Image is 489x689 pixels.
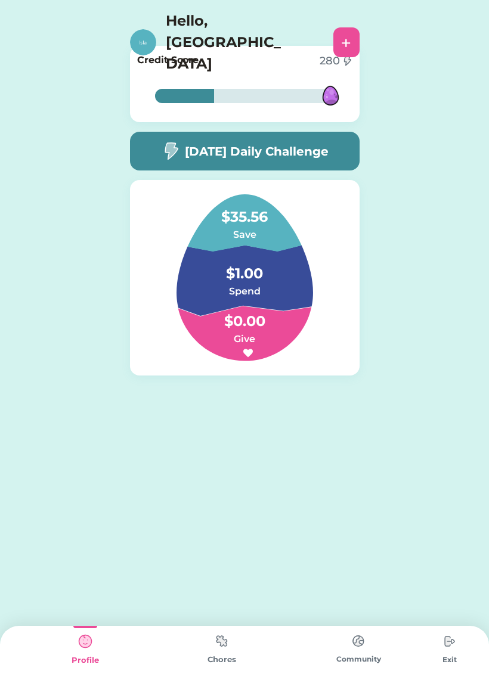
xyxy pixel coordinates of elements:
[311,76,350,115] img: MFN-Dragon-Purple-Egg.svg
[185,284,304,299] h6: Spend
[210,629,234,653] img: type%3Dchores%2C%20state%3Ddefault.svg
[341,33,351,51] div: +
[185,228,304,242] h6: Save
[166,10,285,75] h4: Hello, [GEOGRAPHIC_DATA]
[185,299,304,332] h4: $0.00
[17,654,153,666] div: Profile
[427,654,472,665] div: Exit
[148,194,342,361] img: Group%201.svg
[185,332,304,346] h6: Give
[185,142,329,160] h5: [DATE] Daily Challenge
[185,251,304,284] h4: $1.00
[185,194,304,228] h4: $35.56
[153,654,290,666] div: Chores
[290,654,427,665] div: Community
[346,629,370,653] img: type%3Dchores%2C%20state%3Ddefault.svg
[73,629,97,653] img: type%3Dkids%2C%20state%3Dselected.svg
[438,629,462,653] img: type%3Dchores%2C%20state%3Ddefault.svg
[161,142,180,160] img: image-flash-1--flash-power-connect-charge-electricity-lightning.svg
